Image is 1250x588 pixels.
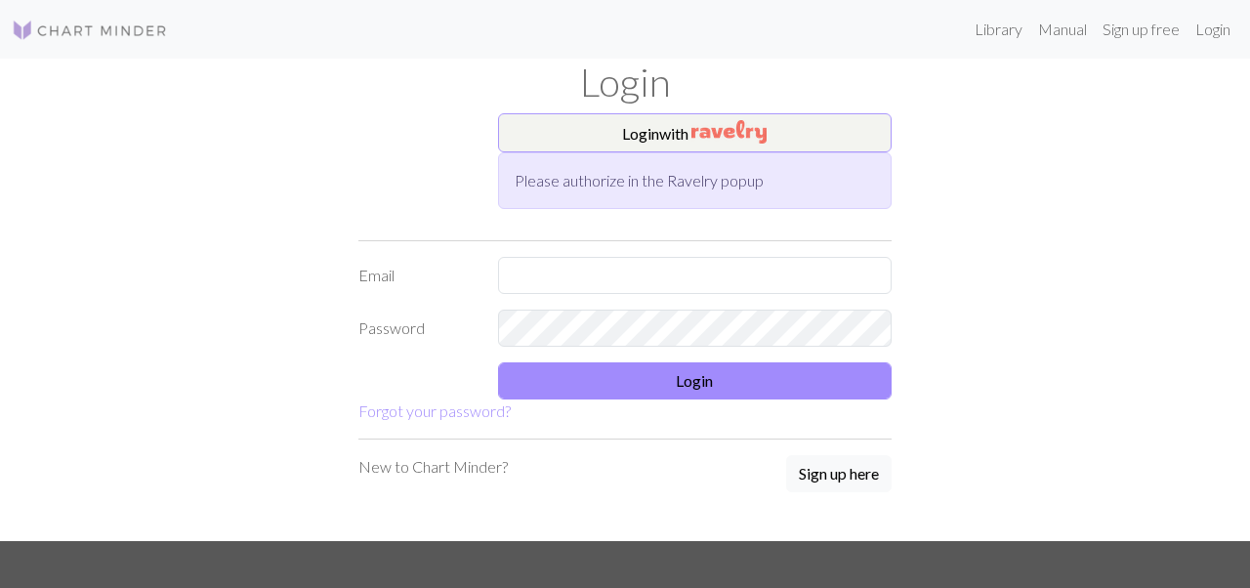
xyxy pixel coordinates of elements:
[967,10,1030,49] a: Library
[1030,10,1095,49] a: Manual
[498,113,893,152] button: Loginwith
[358,455,508,479] p: New to Chart Minder?
[786,455,892,492] button: Sign up here
[68,59,1182,105] h1: Login
[691,120,767,144] img: Ravelry
[1187,10,1238,49] a: Login
[358,401,511,420] a: Forgot your password?
[786,455,892,494] a: Sign up here
[347,257,486,294] label: Email
[498,152,893,209] div: Please authorize in the Ravelry popup
[347,310,486,347] label: Password
[12,19,168,42] img: Logo
[1095,10,1187,49] a: Sign up free
[498,362,893,399] button: Login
